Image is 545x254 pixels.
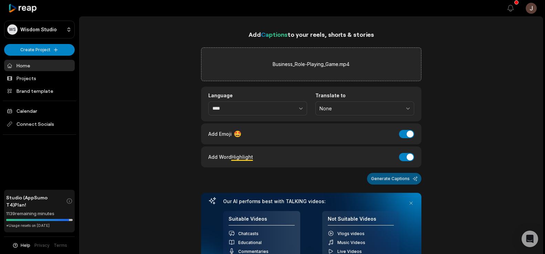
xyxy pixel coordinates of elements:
[315,101,414,116] button: None
[4,73,75,84] a: Projects
[261,31,287,38] span: Captions
[328,216,394,226] h4: Not Suitable Videos
[4,85,75,97] a: Brand template
[208,92,307,99] label: Language
[208,152,253,162] div: Add Word
[229,216,295,226] h4: Suitable Videos
[7,24,18,35] div: WS
[273,60,349,68] label: Business_Role-Playing_Game.mp4
[234,129,241,139] span: 🤩
[208,130,232,137] span: Add Emoji
[4,60,75,71] a: Home
[12,242,30,249] button: Help
[522,231,538,247] div: Open Intercom Messenger
[6,210,73,217] div: 1139 remaining minutes
[231,154,253,160] span: Highlight
[34,242,50,249] a: Privacy
[337,231,365,236] span: Vlogs videos
[337,249,362,254] span: Live Videos
[4,118,75,130] span: Connect Socials
[238,231,259,236] span: Chatcasts
[238,249,269,254] span: Commentaries
[223,198,399,205] h3: Our AI performs best with TALKING videos:
[319,106,400,112] span: None
[337,240,365,245] span: Music Videos
[54,242,67,249] a: Terms
[21,242,30,249] span: Help
[4,44,75,56] button: Create Project
[6,223,73,228] div: *Usage resets on [DATE]
[201,30,421,39] h1: Add to your reels, shorts & stories
[315,92,414,99] label: Translate to
[238,240,262,245] span: Educational
[4,105,75,117] a: Calendar
[367,173,421,185] button: Generate Captions
[20,26,57,33] p: Wisdom Studio
[6,194,66,208] span: Studio (AppSumo T4) Plan!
